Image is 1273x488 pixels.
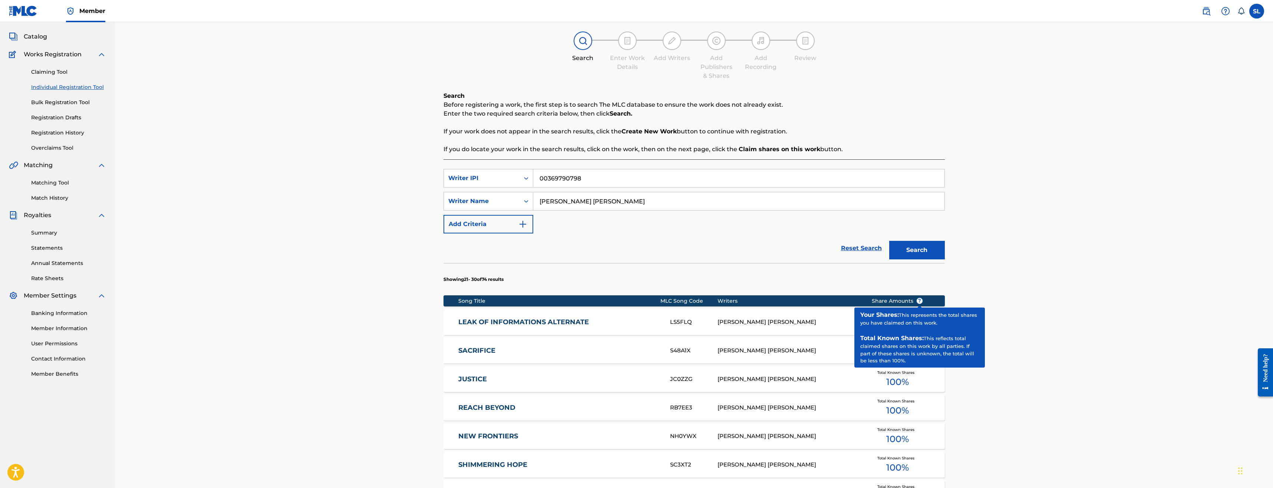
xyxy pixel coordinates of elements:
div: [PERSON_NAME] [PERSON_NAME] [718,346,860,355]
button: Search [889,241,945,259]
img: search [1202,7,1211,16]
div: JC0ZZG [670,375,718,384]
img: step indicator icon for Add Recording [756,36,765,45]
strong: Claim shares on this work [739,146,820,153]
iframe: Chat Widget [1236,452,1273,488]
img: Royalties [9,211,18,220]
div: Add Publishers & Shares [698,54,735,80]
span: ? [917,298,923,304]
div: RB7EE3 [670,404,718,412]
img: Catalog [9,32,18,41]
b: Search [443,92,465,99]
a: Summary [31,229,106,237]
div: Notifications [1237,7,1245,15]
a: Member Benefits [31,370,106,378]
form: Search Form [443,169,945,263]
a: Public Search [1199,4,1214,19]
button: Add Criteria [443,215,533,233]
img: step indicator icon for Add Writers [667,36,676,45]
a: REACH BEYOND [458,404,660,412]
div: Add Writers [653,54,690,63]
span: 100 % [886,375,909,389]
div: Search [564,54,601,63]
div: [PERSON_NAME] [PERSON_NAME] [718,432,860,441]
a: Statements [31,244,106,252]
img: expand [97,291,106,300]
img: expand [97,50,106,59]
span: Matching [24,161,53,170]
div: NH0YWX [670,432,718,441]
div: Song Title [458,297,660,305]
img: 9d2ae6d4665cec9f34b9.svg [518,220,527,229]
img: Top Rightsholder [66,7,75,16]
img: help [1221,7,1230,16]
span: Member [79,7,105,15]
img: step indicator icon for Add Publishers & Shares [712,36,721,45]
span: 100 % [886,347,909,360]
a: Claiming Tool [31,68,106,76]
span: Catalog [24,32,47,41]
span: Total Known Shares [877,455,917,461]
div: User Menu [1249,4,1264,19]
a: JUSTICE [458,375,660,384]
img: Works Registration [9,50,19,59]
span: Total Known Shares [877,370,917,375]
a: Rate Sheets [31,275,106,282]
iframe: Resource Center [1252,342,1273,402]
span: Total Known Shares [877,341,917,347]
a: SummarySummary [9,14,54,23]
span: 100 % [886,318,909,332]
p: If you do locate your work in the search results, click on the work, then on the next page, click... [443,145,945,154]
span: Total Known Shares [877,398,917,404]
img: Member Settings [9,291,18,300]
img: Matching [9,161,18,170]
div: Writer IPI [448,174,515,183]
a: Member Information [31,325,106,332]
div: Review [787,54,824,63]
p: Before registering a work, the first step is to search The MLC database to ensure the work does n... [443,100,945,109]
p: Showing 21 - 30 of 74 results [443,276,504,283]
div: Help [1218,4,1233,19]
a: SHIMMERING HOPE [458,461,660,469]
div: Add Recording [742,54,779,72]
p: If your work does not appear in the search results, click the button to continue with registration. [443,127,945,136]
a: Bulk Registration Tool [31,99,106,106]
a: Matching Tool [31,179,106,187]
span: 100 % [886,404,909,417]
div: [PERSON_NAME] [PERSON_NAME] [718,318,860,326]
a: Registration Drafts [31,114,106,122]
div: Writers [718,297,860,305]
a: LEAK OF INFORMATIONS ALTERNATE [458,318,660,326]
p: Enter the two required search criteria below, then click [443,109,945,118]
a: CatalogCatalog [9,32,47,41]
div: Drag [1238,460,1243,482]
a: Contact Information [31,355,106,363]
div: LS5FLQ [670,318,718,326]
span: Total Known Shares [877,313,917,318]
div: Writer Name [448,197,515,206]
a: Overclaims Tool [31,144,106,152]
div: [PERSON_NAME] [PERSON_NAME] [718,461,860,469]
span: Total Known Shares [877,427,917,432]
strong: Create New Work [621,128,677,135]
img: step indicator icon for Enter Work Details [623,36,632,45]
div: MLC Song Code [660,297,718,305]
div: [PERSON_NAME] [PERSON_NAME] [718,375,860,384]
img: step indicator icon for Review [801,36,810,45]
a: NEW FRONTIERS [458,432,660,441]
div: [PERSON_NAME] [PERSON_NAME] [718,404,860,412]
div: S48A1X [670,346,718,355]
div: SC3XT2 [670,461,718,469]
img: expand [97,211,106,220]
a: Registration History [31,129,106,137]
span: Share Amounts [872,297,923,305]
span: Member Settings [24,291,76,300]
img: step indicator icon for Search [578,36,587,45]
a: Annual Statements [31,259,106,267]
img: expand [97,161,106,170]
a: SACRIFICE [458,346,660,355]
div: Enter Work Details [609,54,646,72]
a: Individual Registration Tool [31,83,106,91]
